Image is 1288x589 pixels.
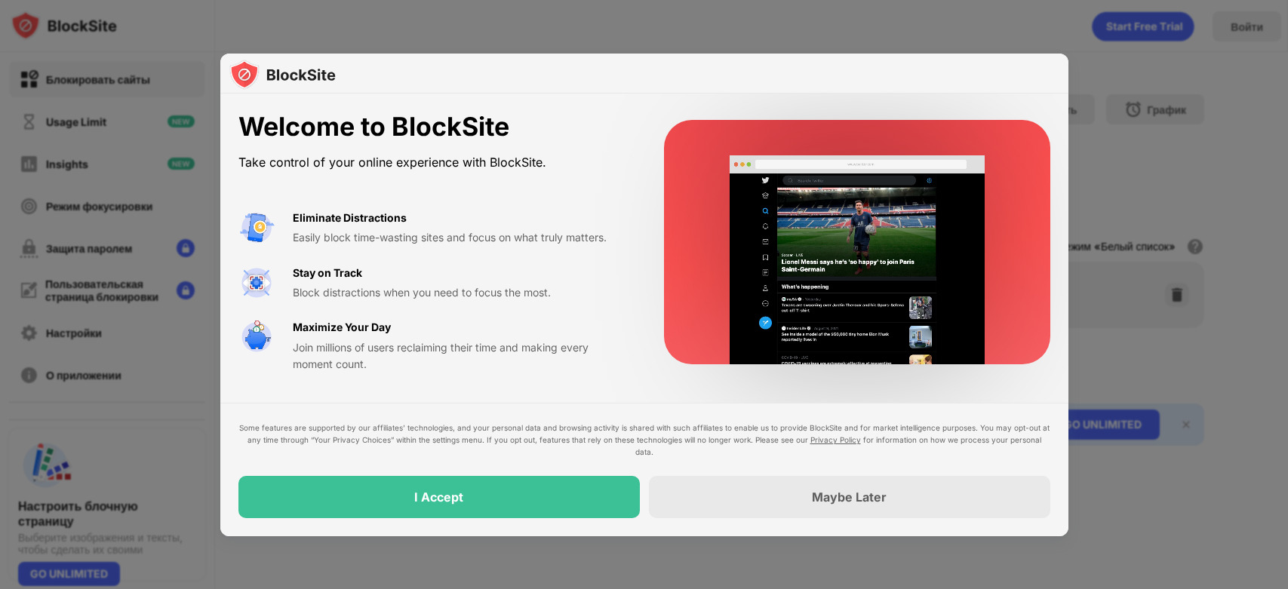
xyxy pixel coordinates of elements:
[238,422,1050,458] div: Some features are supported by our affiliates’ technologies, and your personal data and browsing ...
[238,152,628,173] div: Take control of your online experience with BlockSite.
[293,265,362,281] div: Stay on Track
[238,210,275,246] img: value-avoid-distractions.svg
[810,435,861,444] a: Privacy Policy
[238,265,275,301] img: value-focus.svg
[229,60,336,90] img: logo-blocksite.svg
[293,319,391,336] div: Maximize Your Day
[293,229,628,246] div: Easily block time-wasting sites and focus on what truly matters.
[238,319,275,355] img: value-safe-time.svg
[812,489,887,505] div: Maybe Later
[293,284,628,301] div: Block distractions when you need to focus the most.
[293,339,628,373] div: Join millions of users reclaiming their time and making every moment count.
[238,112,628,143] div: Welcome to BlockSite
[414,489,463,505] div: I Accept
[293,210,407,226] div: Eliminate Distractions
